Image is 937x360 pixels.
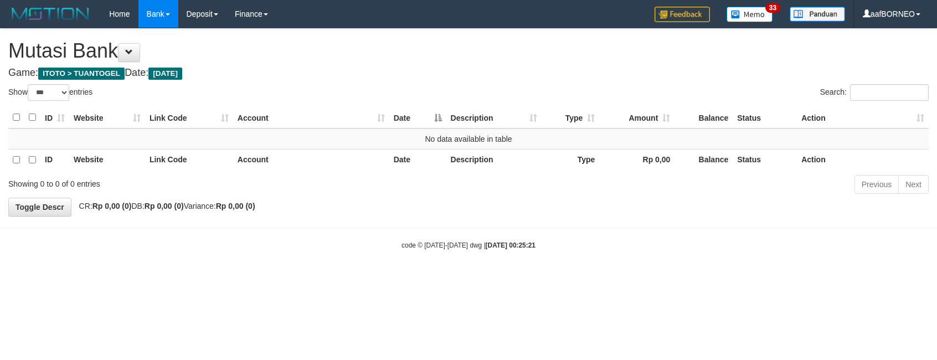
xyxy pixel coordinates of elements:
th: ID [40,149,69,171]
th: Status [733,149,797,171]
strong: Rp 0,00 (0) [216,202,255,210]
th: Action: activate to sort column ascending [797,107,929,128]
strong: Rp 0,00 (0) [92,202,132,210]
h1: Mutasi Bank [8,40,929,62]
th: Rp 0,00 [599,149,675,171]
img: MOTION_logo.png [8,6,92,22]
th: Description: activate to sort column ascending [446,107,542,128]
th: Type: activate to sort column ascending [542,107,599,128]
th: Link Code: activate to sort column ascending [145,107,233,128]
th: ID: activate to sort column ascending [40,107,69,128]
th: Amount: activate to sort column ascending [599,107,675,128]
th: Type [542,149,599,171]
a: Next [898,175,929,194]
a: Toggle Descr [8,198,71,217]
small: code © [DATE]-[DATE] dwg | [401,241,536,249]
th: Date [389,149,446,171]
span: [DATE] [148,68,182,80]
span: CR: DB: Variance: [74,202,255,210]
th: Balance [675,149,733,171]
strong: Rp 0,00 (0) [145,202,184,210]
td: No data available in table [8,128,929,150]
th: Description [446,149,542,171]
span: ITOTO > TUANTOGEL [38,68,125,80]
label: Search: [820,84,929,101]
select: Showentries [28,84,69,101]
img: Feedback.jpg [655,7,710,22]
th: Account: activate to sort column ascending [233,107,389,128]
th: Balance [675,107,733,128]
div: Showing 0 to 0 of 0 entries [8,174,382,189]
th: Status [733,107,797,128]
a: Previous [854,175,899,194]
strong: [DATE] 00:25:21 [486,241,536,249]
span: 33 [765,3,780,13]
th: Website: activate to sort column ascending [69,107,145,128]
label: Show entries [8,84,92,101]
img: panduan.png [790,7,845,22]
h4: Game: Date: [8,68,929,79]
th: Action [797,149,929,171]
img: Button%20Memo.svg [727,7,773,22]
th: Date: activate to sort column descending [389,107,446,128]
th: Account [233,149,389,171]
th: Website [69,149,145,171]
th: Link Code [145,149,233,171]
input: Search: [850,84,929,101]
